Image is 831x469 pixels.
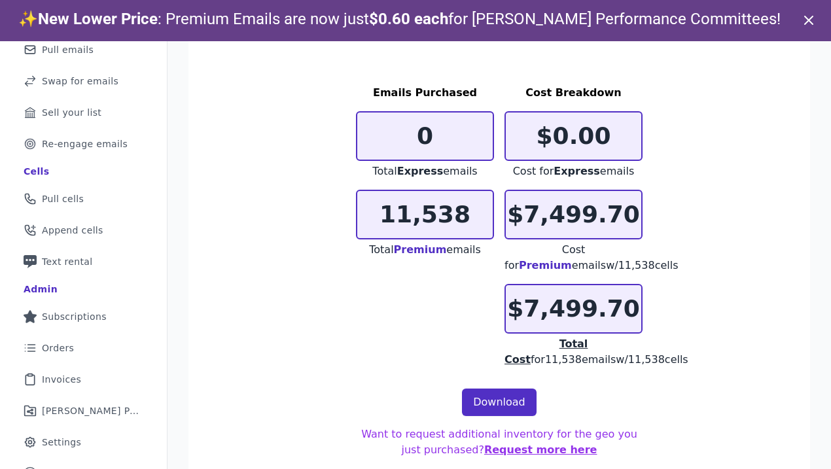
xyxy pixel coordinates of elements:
p: $0.00 [506,123,641,149]
span: Total emails [369,243,481,256]
span: Pull cells [42,192,84,205]
a: Re-engage emails [10,130,156,158]
p: $7,499.70 [506,296,641,322]
p: 11,538 [357,201,493,228]
h3: Cost Breakdown [504,85,643,101]
span: Premium [394,243,447,256]
span: Subscriptions [42,310,107,323]
p: 0 [357,123,493,149]
span: Invoices [42,373,81,386]
span: Express [554,165,600,177]
a: Download [462,389,537,416]
span: Re-engage emails [42,137,128,150]
span: [PERSON_NAME] Performance [42,404,141,417]
span: Append cells [42,224,103,237]
span: Swap for emails [42,75,118,88]
p: Want to request additional inventory for the geo you just purchased? [356,426,643,458]
span: Express [397,165,444,177]
span: Premium [519,259,572,271]
a: Pull cells [10,184,156,213]
span: Pull emails [42,43,94,56]
a: Sell your list [10,98,156,127]
a: Pull emails [10,35,156,64]
a: Orders [10,334,156,362]
span: Cost for emails [513,165,635,177]
span: Settings [42,436,81,449]
a: Invoices [10,365,156,394]
a: [PERSON_NAME] Performance [10,396,156,425]
span: Sell your list [42,106,101,119]
a: Text rental [10,247,156,276]
h3: Emails Purchased [356,85,494,101]
span: Total emails [372,165,477,177]
a: Settings [10,428,156,457]
a: Subscriptions [10,302,156,331]
div: Cells [24,165,49,178]
a: Swap for emails [10,67,156,96]
span: Orders [42,341,74,355]
button: Request more here [484,442,597,458]
a: Append cells [10,216,156,245]
p: $7,499.70 [506,201,641,228]
span: Text rental [42,255,93,268]
div: Admin [24,283,58,296]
